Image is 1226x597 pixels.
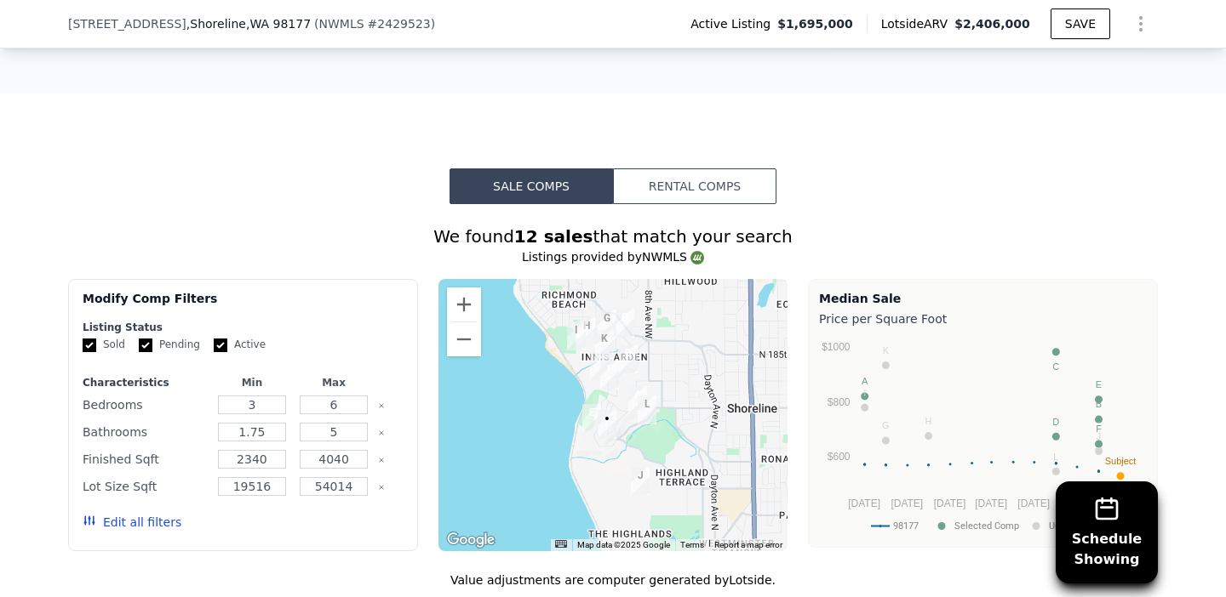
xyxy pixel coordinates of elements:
div: 18220 Ridgefield Rd NW [619,344,638,373]
span: Active Listing [690,15,777,32]
text: 98177 [893,520,919,532]
span: # 2429523 [368,17,431,31]
text: E [1096,379,1102,389]
text: $600 [828,451,851,463]
div: 16906 13th Ave NW [598,410,616,439]
span: NWMLS [319,17,364,31]
label: Pending [139,338,200,352]
label: Sold [83,338,125,352]
div: Listings provided by NWMLS [68,248,1158,265]
button: Zoom in [447,287,481,321]
div: Bathrooms [83,420,208,444]
text: G [882,420,890,430]
text: Selected Comp [954,520,1019,532]
text: $800 [828,396,851,408]
input: Active [214,338,227,352]
div: 18780 Ridgefield Rd NW [616,309,634,338]
img: Google [443,529,499,551]
a: Report a map error [714,540,782,549]
div: 1537 NW 186th St [577,317,596,346]
button: Sale Comps [450,168,613,204]
div: 16781 15th Ave NW [582,404,601,433]
text: Unselected Comp [1049,520,1124,532]
button: ScheduleShowing [1056,481,1158,583]
img: NWMLS Logo [690,251,704,264]
text: [DATE] [848,497,880,509]
text: F [1096,424,1102,434]
text: B [1096,399,1102,409]
div: Price per Square Foot [819,307,1147,331]
text: [DATE] [934,497,966,509]
button: Clear [378,457,385,463]
button: Clear [378,484,385,491]
div: 153 NW Highland Dr [631,467,650,496]
div: 18249 14th Ave NW [595,330,614,359]
span: [STREET_ADDRESS] [68,15,186,32]
div: 17720 14th Ave NW [600,361,619,389]
button: Keyboard shortcuts [555,540,567,548]
text: [DATE] [891,497,923,509]
button: Rental Comps [613,168,776,204]
div: Modify Comp Filters [83,290,404,321]
input: Pending [139,338,152,352]
button: Show Options [1124,7,1158,41]
text: C [1052,361,1059,372]
div: Median Sale [819,290,1147,307]
a: Terms (opens in new tab) [680,540,704,549]
strong: 12 sales [514,226,593,247]
span: Lotside ARV [881,15,954,32]
span: $2,406,000 [954,17,1030,31]
text: J [1097,431,1102,441]
div: 861 NW 175th St [628,386,647,415]
text: D [1052,417,1059,427]
text: K [883,345,890,355]
span: , Shoreline [186,15,311,32]
div: Finished Sqft [83,447,208,471]
div: Max [296,376,371,389]
label: Active [214,338,266,352]
div: We found that match your search [68,225,1158,248]
span: Map data ©2025 Google [577,540,670,549]
a: Open this area in Google Maps (opens a new window) [443,529,499,551]
div: Listing Status [83,321,404,334]
text: Subject [1105,456,1137,466]
div: Min [215,376,289,389]
text: L [1053,452,1058,462]
text: [DATE] [1017,497,1050,509]
text: I [863,388,866,398]
span: , WA 98177 [246,17,311,31]
div: 1405 NW 188th St [598,310,616,338]
text: $1000 [822,341,851,353]
div: ( ) [314,15,435,32]
text: [DATE] [975,497,1007,509]
text: A [862,376,868,386]
svg: A chart. [819,331,1147,543]
span: $1,695,000 [777,15,853,32]
div: Characteristics [83,376,208,389]
div: Bedrooms [83,393,208,417]
div: Lot Size Sqft [83,475,208,498]
button: Edit all filters [83,514,181,531]
div: Value adjustments are computer generated by Lotside . [68,571,1158,588]
div: 17228 10th Ave NW [638,395,656,424]
div: 18455 17th Ave NW [567,321,586,350]
button: Clear [378,429,385,436]
input: Sold [83,338,96,352]
button: Clear [378,402,385,409]
button: SAVE [1051,9,1110,39]
button: Zoom out [447,322,481,356]
text: H [925,416,932,426]
div: 17764 15th Ave NW [590,351,609,380]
